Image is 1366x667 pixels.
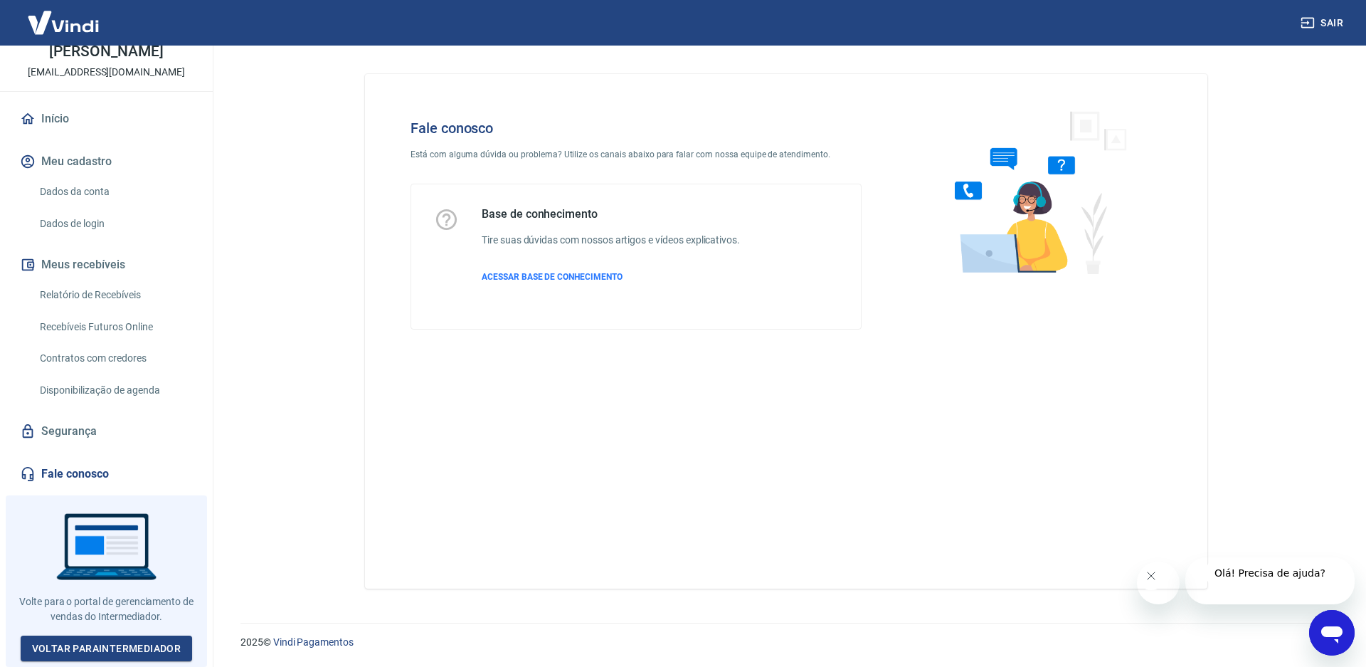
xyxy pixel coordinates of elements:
[482,272,623,282] span: ACESSAR BASE DE CONHECIMENTO
[17,458,196,490] a: Fale conosco
[482,207,740,221] h5: Base de conhecimento
[1185,557,1355,604] iframe: Mensagem da empresa
[482,271,740,283] a: ACESSAR BASE DE CONHECIMENTO
[17,249,196,280] button: Meus recebíveis
[34,209,196,238] a: Dados de login
[926,97,1143,287] img: Fale conosco
[17,1,110,44] img: Vindi
[17,416,196,447] a: Segurança
[34,313,196,342] a: Recebíveis Futuros Online
[1298,10,1349,36] button: Sair
[49,44,163,59] p: [PERSON_NAME]
[34,344,196,373] a: Contratos com credores
[28,65,185,80] p: [EMAIL_ADDRESS][DOMAIN_NAME]
[240,635,1332,650] p: 2025 ©
[1309,610,1355,656] iframe: Botão para abrir a janela de mensagens
[21,636,193,662] a: Voltar paraIntermediador
[34,376,196,405] a: Disponibilização de agenda
[34,280,196,310] a: Relatório de Recebíveis
[34,177,196,206] a: Dados da conta
[411,148,862,161] p: Está com alguma dúvida ou problema? Utilize os canais abaixo para falar com nossa equipe de atend...
[17,146,196,177] button: Meu cadastro
[482,233,740,248] h6: Tire suas dúvidas com nossos artigos e vídeos explicativos.
[1137,562,1180,604] iframe: Fechar mensagem
[17,103,196,135] a: Início
[411,120,862,137] h4: Fale conosco
[273,636,354,648] a: Vindi Pagamentos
